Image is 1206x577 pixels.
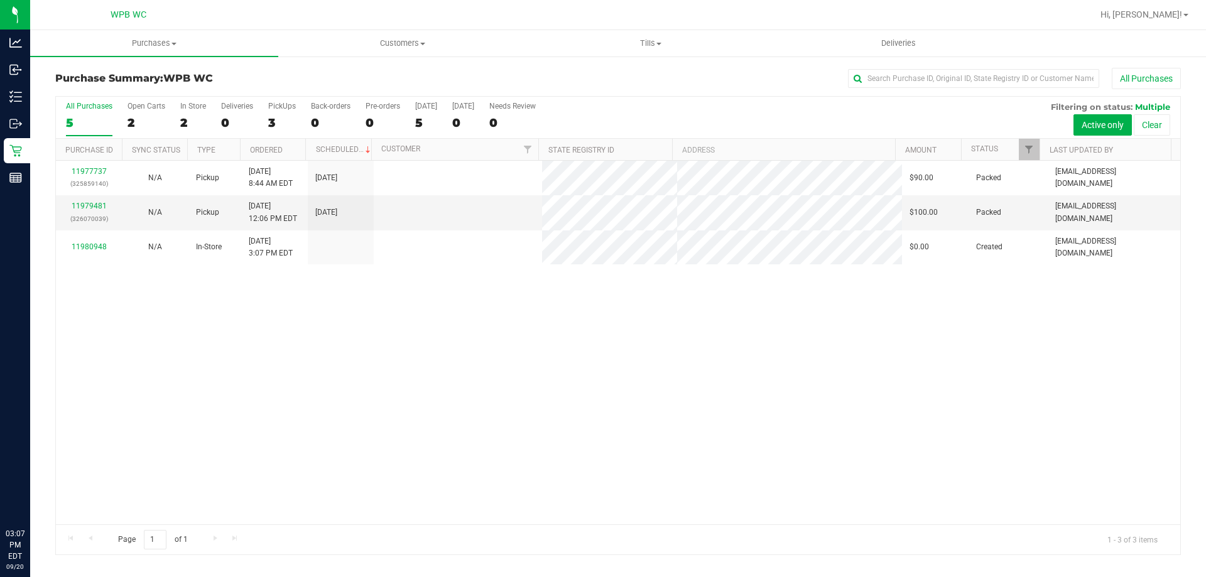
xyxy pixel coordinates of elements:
[976,172,1001,184] span: Packed
[1055,200,1173,224] span: [EMAIL_ADDRESS][DOMAIN_NAME]
[163,72,213,84] span: WPB WC
[63,213,114,225] p: (326070039)
[1135,102,1170,112] span: Multiple
[66,102,112,111] div: All Purchases
[1055,235,1173,259] span: [EMAIL_ADDRESS][DOMAIN_NAME]
[518,139,538,160] a: Filter
[489,116,536,130] div: 0
[72,167,107,176] a: 11977737
[9,36,22,49] inline-svg: Analytics
[526,30,774,57] a: Tills
[180,102,206,111] div: In Store
[268,116,296,130] div: 3
[1055,166,1173,190] span: [EMAIL_ADDRESS][DOMAIN_NAME]
[196,241,222,253] span: In-Store
[381,144,420,153] a: Customer
[311,102,350,111] div: Back-orders
[197,146,215,154] a: Type
[148,241,162,253] button: N/A
[148,242,162,251] span: Not Applicable
[249,200,297,224] span: [DATE] 12:06 PM EDT
[72,202,107,210] a: 11979481
[9,63,22,76] inline-svg: Inbound
[910,207,938,218] span: $100.00
[1100,9,1182,19] span: Hi, [PERSON_NAME]!
[128,102,165,111] div: Open Carts
[1134,114,1170,136] button: Clear
[489,102,536,111] div: Needs Review
[65,146,113,154] a: Purchase ID
[196,207,219,218] span: Pickup
[1073,114,1132,136] button: Active only
[148,208,162,217] span: Not Applicable
[415,102,437,111] div: [DATE]
[144,530,166,549] input: 1
[316,145,373,154] a: Scheduled
[66,116,112,130] div: 5
[250,146,283,154] a: Ordered
[848,69,1099,88] input: Search Purchase ID, Original ID, State Registry ID or Customer Name...
[221,116,253,130] div: 0
[72,242,107,251] a: 11980948
[9,90,22,103] inline-svg: Inventory
[9,171,22,184] inline-svg: Reports
[672,139,895,161] th: Address
[315,207,337,218] span: [DATE]
[1097,530,1168,549] span: 1 - 3 of 3 items
[311,116,350,130] div: 0
[910,172,933,184] span: $90.00
[6,562,24,571] p: 09/20
[128,116,165,130] div: 2
[6,528,24,562] p: 03:07 PM EDT
[249,235,293,259] span: [DATE] 3:07 PM EDT
[55,73,430,84] h3: Purchase Summary:
[1050,146,1113,154] a: Last Updated By
[971,144,998,153] a: Status
[148,207,162,218] button: N/A
[279,38,526,49] span: Customers
[864,38,933,49] span: Deliveries
[278,30,526,57] a: Customers
[366,116,400,130] div: 0
[905,146,937,154] a: Amount
[111,9,146,20] span: WPB WC
[63,178,114,190] p: (325859140)
[30,38,278,49] span: Purchases
[180,116,206,130] div: 2
[30,30,278,57] a: Purchases
[13,477,50,514] iframe: Resource center
[976,207,1001,218] span: Packed
[249,166,293,190] span: [DATE] 8:44 AM EDT
[148,173,162,182] span: Not Applicable
[452,116,474,130] div: 0
[415,116,437,130] div: 5
[196,172,219,184] span: Pickup
[910,241,929,253] span: $0.00
[1019,139,1040,160] a: Filter
[976,241,1002,253] span: Created
[148,172,162,184] button: N/A
[9,117,22,130] inline-svg: Outbound
[452,102,474,111] div: [DATE]
[132,146,180,154] a: Sync Status
[268,102,296,111] div: PickUps
[315,172,337,184] span: [DATE]
[1051,102,1133,112] span: Filtering on status:
[527,38,774,49] span: Tills
[366,102,400,111] div: Pre-orders
[548,146,614,154] a: State Registry ID
[1112,68,1181,89] button: All Purchases
[774,30,1023,57] a: Deliveries
[221,102,253,111] div: Deliveries
[9,144,22,157] inline-svg: Retail
[107,530,198,549] span: Page of 1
